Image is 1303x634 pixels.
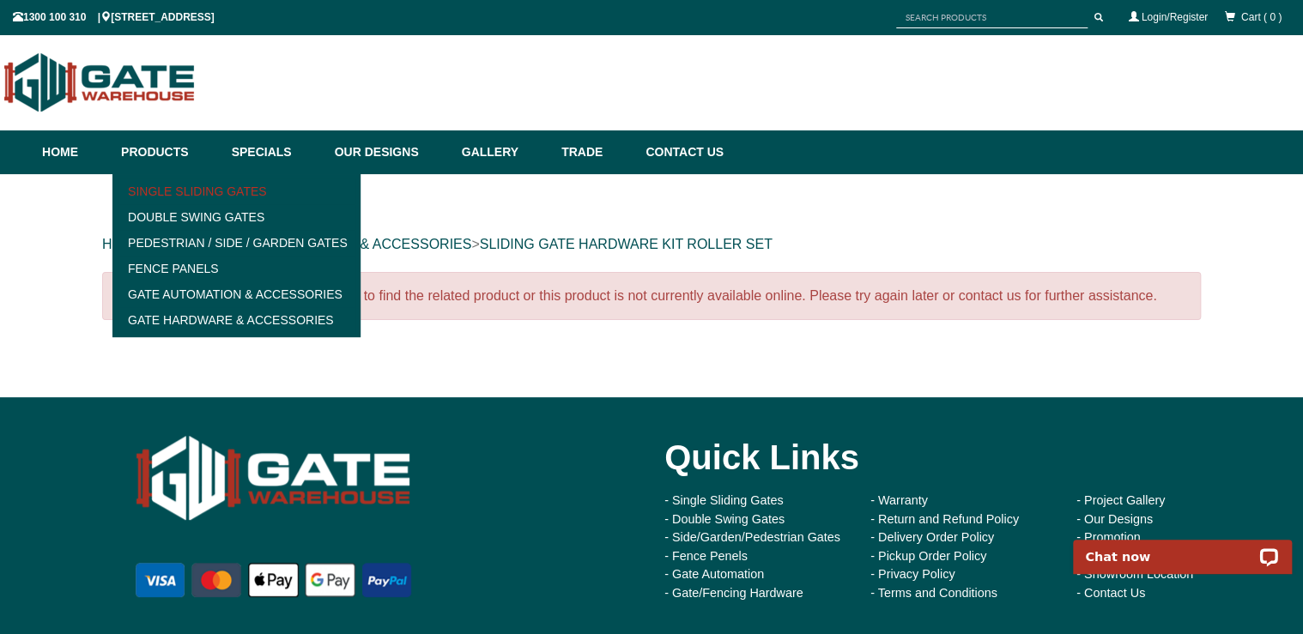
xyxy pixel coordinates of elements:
[118,307,355,333] a: Gate Hardware & Accessories
[102,272,1201,320] div: Unfortunately, the system is unable to find the related product or this product is not currently ...
[870,530,994,544] a: - Delivery Order Policy
[664,512,785,526] a: - Double Swing Gates
[664,423,1257,492] div: Quick Links
[480,237,773,251] a: SLIDING GATE HARDWARE KIT ROLLER SET
[118,204,355,230] a: Double Swing Gates
[664,493,783,507] a: - Single Sliding Gates
[118,281,355,307] a: Gate Automation & Accessories
[223,130,326,174] a: Specials
[1142,11,1208,23] a: Login/Register
[112,130,223,174] a: Products
[664,549,748,563] a: - Fence Penels
[637,130,724,174] a: Contact Us
[102,237,143,251] a: HOME
[870,567,955,581] a: - Privacy Policy
[896,7,1088,28] input: SEARCH PRODUCTS
[870,512,1019,526] a: - Return and Refund Policy
[42,130,112,174] a: Home
[118,230,355,256] a: Pedestrian / Side / Garden Gates
[326,130,453,174] a: Our Designs
[664,530,840,544] a: - Side/Garden/Pedestrian Gates
[1062,520,1303,574] iframe: LiveChat chat widget
[1076,586,1145,600] a: - Contact Us
[664,567,764,581] a: - Gate Automation
[1076,512,1153,526] a: - Our Designs
[870,586,997,600] a: - Terms and Conditions
[118,256,355,281] a: Fence Panels
[870,549,986,563] a: - Pickup Order Policy
[453,130,553,174] a: Gallery
[553,130,637,174] a: Trade
[664,586,803,600] a: - Gate/Fencing Hardware
[870,493,928,507] a: - Warranty
[1241,11,1282,23] span: Cart ( 0 )
[1076,493,1165,507] a: - Project Gallery
[132,423,415,534] img: Gate Warehouse
[1076,567,1193,581] a: - Showroom Location
[132,559,415,601] img: payment options
[102,217,1201,272] div: > > >
[13,11,215,23] span: 1300 100 310 | [STREET_ADDRESS]
[118,178,355,204] a: Single Sliding Gates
